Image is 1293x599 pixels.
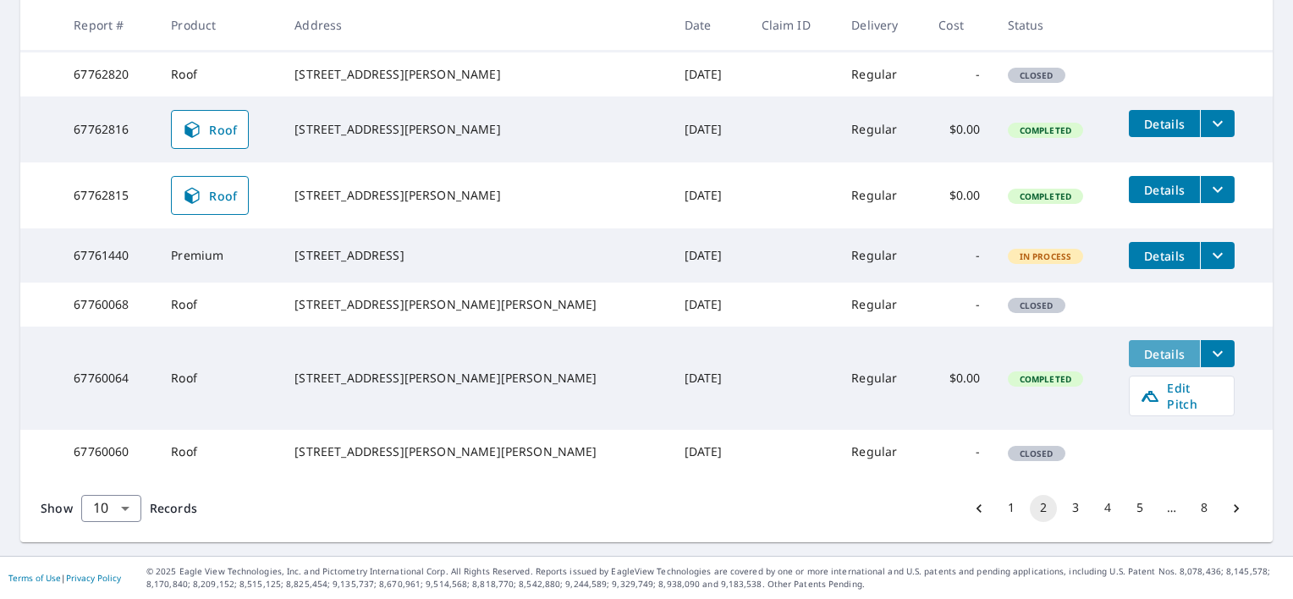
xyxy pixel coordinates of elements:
span: Completed [1010,373,1081,385]
span: Roof [182,185,238,206]
div: 10 [81,485,141,532]
span: Show [41,500,73,516]
a: Edit Pitch [1129,376,1235,416]
td: 67760064 [60,327,157,430]
button: Go to page 3 [1062,495,1089,522]
span: Closed [1010,69,1064,81]
button: detailsBtn-67762815 [1129,176,1200,203]
td: Regular [838,162,925,228]
button: filesDropdownBtn-67760064 [1200,340,1235,367]
button: detailsBtn-67760064 [1129,340,1200,367]
td: - [925,430,993,474]
td: 67762820 [60,52,157,96]
td: Regular [838,96,925,162]
td: [DATE] [671,430,748,474]
td: Roof [157,52,281,96]
a: Privacy Policy [66,572,121,584]
td: Roof [157,430,281,474]
span: Details [1139,248,1190,264]
div: [STREET_ADDRESS][PERSON_NAME] [294,187,657,204]
td: [DATE] [671,228,748,283]
td: 67760068 [60,283,157,327]
td: Premium [157,228,281,283]
span: Records [150,500,197,516]
span: Details [1139,116,1190,132]
div: [STREET_ADDRESS] [294,247,657,264]
a: Roof [171,176,249,215]
td: Regular [838,283,925,327]
td: - [925,228,993,283]
button: Go to page 1 [998,495,1025,522]
span: Edit Pitch [1140,380,1224,412]
td: Roof [157,327,281,430]
td: 67761440 [60,228,157,283]
td: Regular [838,430,925,474]
td: Roof [157,283,281,327]
td: - [925,52,993,96]
button: page 2 [1030,495,1057,522]
td: [DATE] [671,283,748,327]
td: [DATE] [671,96,748,162]
div: [STREET_ADDRESS][PERSON_NAME] [294,66,657,83]
span: Closed [1010,299,1064,311]
div: [STREET_ADDRESS][PERSON_NAME][PERSON_NAME] [294,296,657,313]
td: [DATE] [671,52,748,96]
button: Go to page 5 [1126,495,1153,522]
button: detailsBtn-67762816 [1129,110,1200,137]
a: Terms of Use [8,572,61,584]
td: 67760060 [60,430,157,474]
div: [STREET_ADDRESS][PERSON_NAME][PERSON_NAME] [294,443,657,460]
button: Go to previous page [966,495,993,522]
button: filesDropdownBtn-67762816 [1200,110,1235,137]
td: Regular [838,228,925,283]
div: … [1158,499,1186,516]
td: [DATE] [671,327,748,430]
td: $0.00 [925,327,993,430]
button: Go to page 4 [1094,495,1121,522]
td: [DATE] [671,162,748,228]
p: | [8,573,121,583]
td: Regular [838,52,925,96]
span: Completed [1010,124,1081,136]
td: $0.00 [925,162,993,228]
div: [STREET_ADDRESS][PERSON_NAME] [294,121,657,138]
p: © 2025 Eagle View Technologies, Inc. and Pictometry International Corp. All Rights Reserved. Repo... [146,565,1285,591]
td: $0.00 [925,96,993,162]
span: Closed [1010,448,1064,459]
button: Go to page 8 [1191,495,1218,522]
span: Completed [1010,190,1081,202]
button: Go to next page [1223,495,1250,522]
div: [STREET_ADDRESS][PERSON_NAME][PERSON_NAME] [294,370,657,387]
td: Regular [838,327,925,430]
td: - [925,283,993,327]
a: Roof [171,110,249,149]
button: filesDropdownBtn-67762815 [1200,176,1235,203]
span: In Process [1010,250,1082,262]
button: detailsBtn-67761440 [1129,242,1200,269]
span: Details [1139,182,1190,198]
nav: pagination navigation [963,495,1252,522]
button: filesDropdownBtn-67761440 [1200,242,1235,269]
div: Show 10 records [81,495,141,522]
span: Roof [182,119,238,140]
span: Details [1139,346,1190,362]
td: 67762816 [60,96,157,162]
td: 67762815 [60,162,157,228]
